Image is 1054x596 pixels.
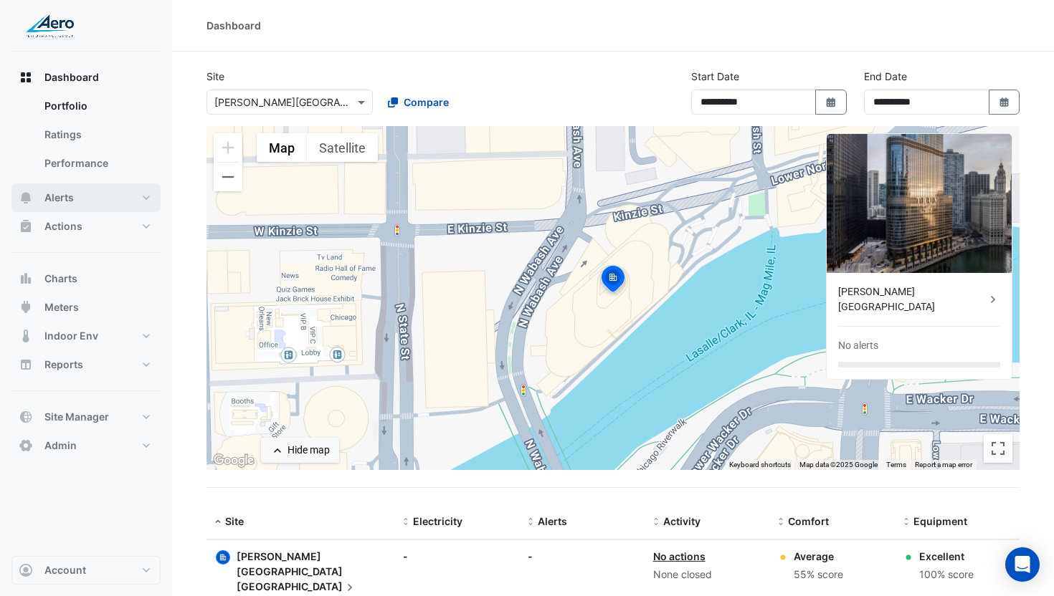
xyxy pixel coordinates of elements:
[214,133,242,162] button: Zoom in
[729,460,791,470] button: Keyboard shortcuts
[11,212,161,241] button: Actions
[403,549,511,564] div: -
[237,550,343,577] span: [PERSON_NAME][GEOGRAPHIC_DATA]
[19,329,33,343] app-icon: Indoor Env
[653,550,706,562] a: No actions
[288,443,330,458] div: Hide map
[19,271,33,286] app-icon: Charts
[913,515,967,527] span: Equipment
[919,567,974,583] div: 100% score
[19,300,33,314] app-icon: Meters
[225,515,244,527] span: Site
[538,515,567,527] span: Alerts
[33,149,161,178] a: Performance
[257,133,307,162] button: Show street map
[33,92,161,120] a: Portfolio
[11,264,161,293] button: Charts
[11,322,161,350] button: Indoor Env
[210,451,257,470] img: Google
[11,63,161,92] button: Dashboard
[919,549,974,564] div: Excellent
[11,431,161,460] button: Admin
[794,567,843,583] div: 55% score
[44,438,77,453] span: Admin
[794,549,843,564] div: Average
[19,70,33,85] app-icon: Dashboard
[528,549,635,564] div: -
[33,120,161,149] a: Ratings
[799,461,878,468] span: Map data ©2025 Google
[19,357,33,372] app-icon: Reports
[17,11,82,40] img: Company Logo
[788,515,829,527] span: Comfort
[214,163,242,191] button: Zoom out
[691,69,739,84] label: Start Date
[11,556,161,585] button: Account
[663,515,701,527] span: Activity
[307,133,378,162] button: Show satellite imagery
[886,461,906,468] a: Terms (opens in new tab)
[19,410,33,424] app-icon: Site Manager
[44,329,98,343] span: Indoor Env
[838,338,878,353] div: No alerts
[825,96,837,108] fa-icon: Select Date
[206,69,224,84] label: Site
[44,357,83,372] span: Reports
[237,579,357,595] span: [GEOGRAPHIC_DATA]
[19,191,33,205] app-icon: Alerts
[44,300,79,314] span: Meters
[827,134,1012,273] img: Trump Tower Chicago
[915,461,972,468] a: Report a map error
[44,410,109,424] span: Site Manager
[864,69,907,84] label: End Date
[44,563,86,577] span: Account
[379,90,458,115] button: Compare
[653,567,761,583] div: None closed
[11,403,161,431] button: Site Manager
[261,438,339,463] button: Hide map
[44,219,82,234] span: Actions
[11,92,161,183] div: Dashboard
[597,264,629,298] img: site-pin-selected.svg
[838,284,986,314] div: [PERSON_NAME][GEOGRAPHIC_DATA]
[44,271,77,286] span: Charts
[984,434,1012,463] button: Toggle fullscreen view
[11,293,161,322] button: Meters
[19,438,33,453] app-icon: Admin
[44,191,74,205] span: Alerts
[11,350,161,379] button: Reports
[998,96,1011,108] fa-icon: Select Date
[210,451,257,470] a: Click to see this area on Google Maps
[19,219,33,234] app-icon: Actions
[11,183,161,212] button: Alerts
[1005,547,1040,582] div: Open Intercom Messenger
[206,18,261,33] div: Dashboard
[404,95,449,110] span: Compare
[44,70,99,85] span: Dashboard
[413,515,462,527] span: Electricity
